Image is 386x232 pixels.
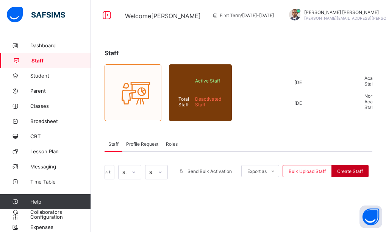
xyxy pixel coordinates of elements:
[289,168,326,174] span: Bulk Upload Staff
[125,12,201,20] span: Welcome [PERSON_NAME]
[30,214,91,220] span: Configuration
[364,93,386,110] span: Non Academic Staff
[247,168,267,174] span: Export as
[30,88,91,94] span: Parent
[30,133,91,139] span: CBT
[212,12,274,18] span: session/term information
[337,168,363,174] span: Create Staff
[149,170,154,175] div: Select status
[105,49,119,57] span: Staff
[31,58,91,64] span: Staff
[122,170,127,175] div: Select staff type
[30,73,91,79] span: Student
[195,96,222,107] span: Deactivated Staff
[166,141,178,147] span: Roles
[30,194,91,200] span: Assessment Format
[294,100,345,106] span: [DEMOGRAPHIC_DATA]
[294,79,345,85] span: [DEMOGRAPHIC_DATA]
[30,199,91,205] span: Help
[126,141,158,147] span: Profile Request
[7,7,65,23] img: safsims
[108,141,119,147] span: Staff
[30,148,91,154] span: Lesson Plan
[188,168,232,174] span: Send Bulk Activation
[177,94,193,109] div: Total Staff
[364,75,386,87] span: Academic Staff
[30,179,91,185] span: Time Table
[30,103,91,109] span: Classes
[30,118,91,124] span: Broadsheet
[359,206,382,228] button: Open asap
[30,163,91,170] span: Messaging
[30,42,91,48] span: Dashboard
[30,224,91,230] span: Expenses
[195,78,222,84] span: Active Staff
